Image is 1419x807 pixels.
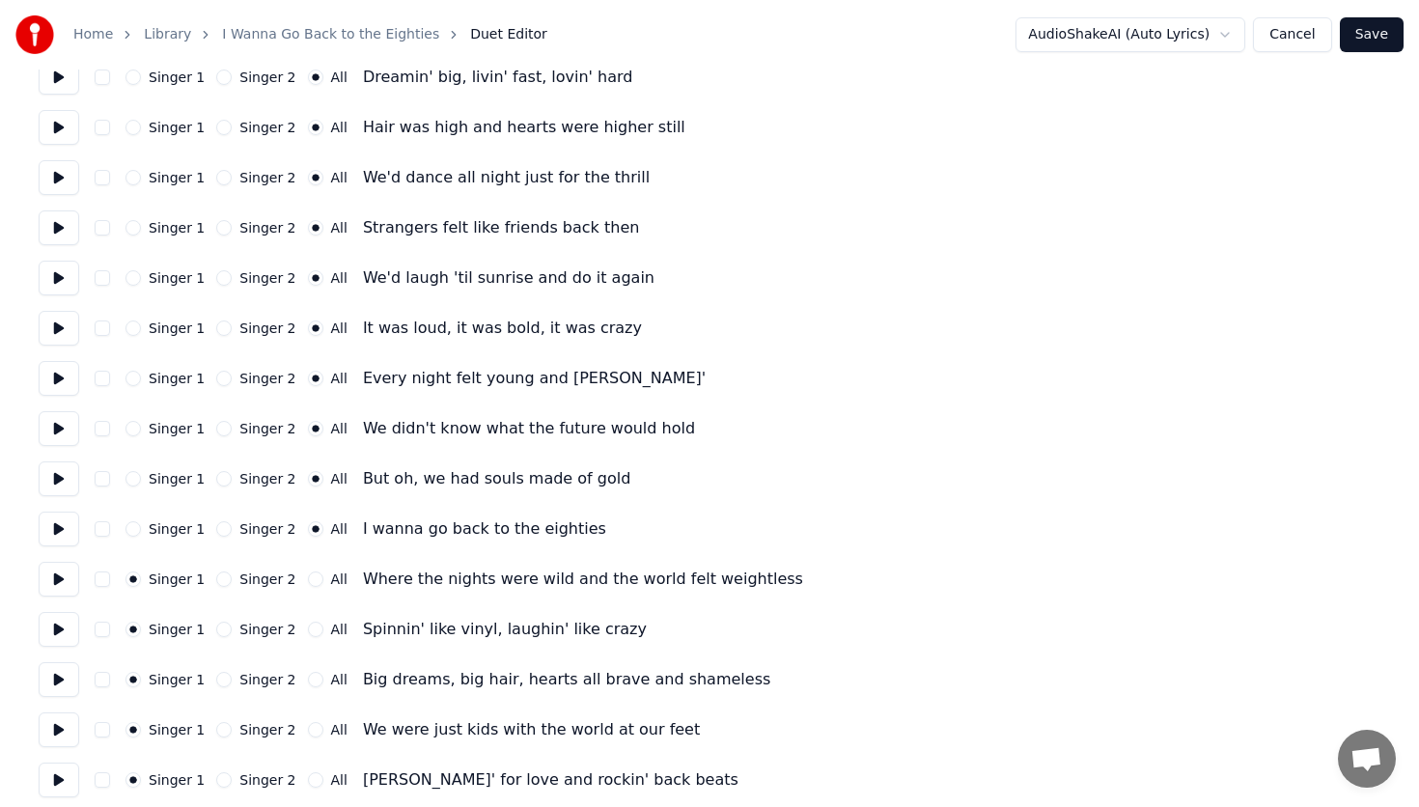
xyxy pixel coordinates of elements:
div: Spinnin' like vinyl, laughin' like crazy [363,618,647,641]
label: Singer 2 [239,372,295,385]
label: Singer 2 [239,472,295,486]
div: Strangers felt like friends back then [363,216,639,239]
div: But oh, we had souls made of gold [363,467,630,490]
a: Open chat [1338,730,1396,788]
label: Singer 1 [149,321,205,335]
label: Singer 2 [239,623,295,636]
div: Dreamin' big, livin' fast, lovin' hard [363,66,633,89]
label: Singer 2 [239,422,295,435]
div: Where the nights were wild and the world felt weightless [363,568,803,591]
label: Singer 1 [149,70,205,84]
label: All [331,70,348,84]
label: Singer 2 [239,522,295,536]
label: Singer 1 [149,773,205,787]
label: Singer 1 [149,572,205,586]
label: All [331,221,348,235]
label: All [331,572,348,586]
label: Singer 2 [239,271,295,285]
div: We'd laugh 'til sunrise and do it again [363,266,654,290]
div: Every night felt young and [PERSON_NAME]' [363,367,706,390]
label: Singer 1 [149,673,205,686]
label: Singer 1 [149,271,205,285]
label: Singer 2 [239,773,295,787]
nav: breadcrumb [73,25,547,44]
label: Singer 1 [149,723,205,737]
label: Singer 1 [149,221,205,235]
label: All [331,773,348,787]
label: All [331,723,348,737]
a: Home [73,25,113,44]
a: I Wanna Go Back to the Eighties [222,25,439,44]
label: All [331,121,348,134]
div: We were just kids with the world at our feet [363,718,700,741]
label: Singer 1 [149,171,205,184]
label: Singer 1 [149,472,205,486]
label: All [331,623,348,636]
label: All [331,321,348,335]
label: All [331,472,348,486]
div: We didn't know what the future would hold [363,417,695,440]
label: Singer 1 [149,623,205,636]
label: Singer 1 [149,372,205,385]
div: Big dreams, big hair, hearts all brave and shameless [363,668,770,691]
label: Singer 2 [239,171,295,184]
button: Cancel [1253,17,1331,52]
label: Singer 2 [239,221,295,235]
div: [PERSON_NAME]' for love and rockin' back beats [363,768,738,792]
label: All [331,673,348,686]
label: Singer 2 [239,321,295,335]
div: We'd dance all night just for the thrill [363,166,650,189]
label: All [331,522,348,536]
label: Singer 2 [239,673,295,686]
span: Duet Editor [470,25,547,44]
label: Singer 1 [149,422,205,435]
label: Singer 2 [239,121,295,134]
label: All [331,271,348,285]
label: Singer 1 [149,522,205,536]
label: All [331,422,348,435]
div: Hair was high and hearts were higher still [363,116,685,139]
label: Singer 2 [239,723,295,737]
label: Singer 1 [149,121,205,134]
a: Library [144,25,191,44]
button: Save [1340,17,1404,52]
label: All [331,372,348,385]
label: Singer 2 [239,70,295,84]
div: It was loud, it was bold, it was crazy [363,317,642,340]
div: I wanna go back to the eighties [363,517,606,541]
label: All [331,171,348,184]
label: Singer 2 [239,572,295,586]
img: youka [15,15,54,54]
